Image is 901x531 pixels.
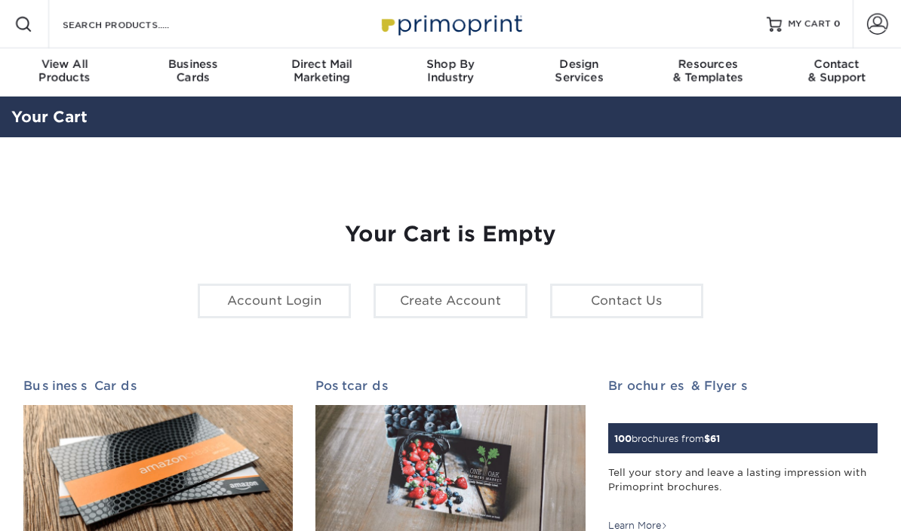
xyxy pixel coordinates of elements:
a: Account Login [198,284,351,318]
span: 61 [710,433,720,444]
a: Your Cart [11,108,88,126]
span: Shop By [386,57,515,71]
div: & Support [772,57,901,84]
h1: Your Cart is Empty [23,222,878,247]
span: $ [704,433,710,444]
a: Contact& Support [772,48,901,97]
a: Resources& Templates [644,48,773,97]
a: Create Account [374,284,527,318]
span: Resources [644,57,773,71]
h2: Postcards [315,379,585,393]
span: Design [515,57,644,71]
span: 100 [614,433,632,444]
span: Business [129,57,258,71]
div: Marketing [257,57,386,84]
h2: Brochures & Flyers [608,379,878,393]
div: & Templates [644,57,773,84]
a: Direct MailMarketing [257,48,386,97]
div: Cards [129,57,258,84]
span: MY CART [788,18,831,31]
a: DesignServices [515,48,644,97]
div: Industry [386,57,515,84]
div: Services [515,57,644,84]
input: SEARCH PRODUCTS..... [61,15,208,33]
a: Shop ByIndustry [386,48,515,97]
a: BusinessCards [129,48,258,97]
small: brochures from [614,433,720,444]
img: Primoprint [375,8,526,40]
span: Direct Mail [257,57,386,71]
div: Tell your story and leave a lasting impression with Primoprint brochures. [608,465,878,508]
img: Brochures & Flyers [608,414,609,415]
a: Contact Us [550,284,703,318]
h2: Business Cards [23,379,293,393]
span: Contact [772,57,901,71]
span: 0 [834,19,841,29]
